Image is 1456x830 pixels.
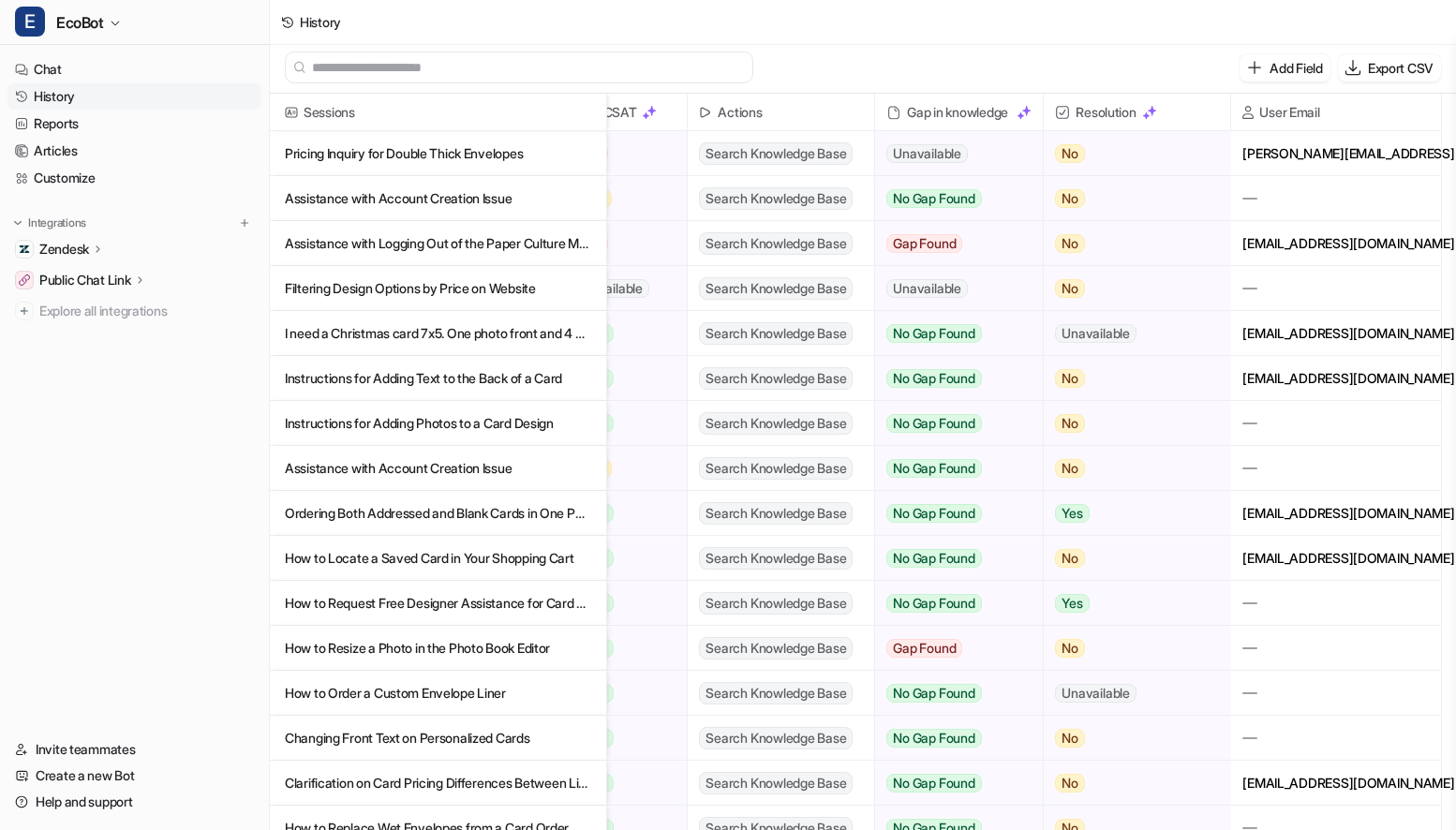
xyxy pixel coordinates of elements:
span: Unavailable [886,279,967,298]
p: Integrations [28,215,86,230]
p: Export CSV [1368,58,1434,78]
button: Export CSV [1338,54,1441,82]
span: Search Knowledge Base [699,772,853,794]
span: AI CSAT [564,94,679,131]
button: Great [557,716,676,761]
button: Great [557,356,676,401]
p: How to Resize a Photo in the Photo Book Editor [285,626,591,671]
span: Unavailable [1055,324,1136,343]
span: Search Knowledge Base [699,187,853,210]
span: Yes [1055,504,1089,523]
div: [EMAIL_ADDRESS][DOMAIN_NAME] [1231,536,1440,580]
button: No [1044,176,1215,221]
p: Add Field [1270,58,1322,78]
p: Ordering Both Addressed and Blank Cards in One Purchase [285,491,591,536]
span: No [1055,729,1085,748]
img: Public Chat Link [19,274,30,286]
p: I need a Christmas card 7x5. One photo front and 4 on the back with room for a few lines of text.... [285,311,591,356]
span: No [1055,414,1085,433]
span: No [1055,549,1085,568]
button: No Gap Found [875,536,1029,581]
span: Search Knowledge Base [699,682,853,704]
span: Search Knowledge Base [699,637,853,660]
span: Search Knowledge Base [699,367,853,390]
span: No Gap Found [886,459,981,478]
span: No Gap Found [886,549,981,568]
p: Pricing Inquiry for Double Thick Envelopes [285,131,591,176]
button: Great [557,491,676,536]
span: No [1055,459,1085,478]
button: No [1044,536,1215,581]
span: No [1055,279,1085,298]
span: Unavailable [568,279,648,298]
button: Great [557,536,676,581]
button: No Gap Found [875,401,1029,446]
p: Changing Front Text on Personalized Cards [285,716,591,761]
button: Good [557,176,676,221]
p: Instructions for Adding Photos to a Card Design [285,401,591,446]
div: [EMAIL_ADDRESS][DOMAIN_NAME] [1231,356,1440,400]
a: Articles [7,138,261,164]
button: No Gap Found [875,311,1029,356]
img: menu_add.svg [238,216,251,230]
button: No [1044,131,1215,176]
span: Search Knowledge Base [699,232,853,255]
button: No Gap Found [875,581,1029,626]
button: Add Field [1240,54,1330,82]
span: Search Knowledge Base [699,547,853,570]
div: [EMAIL_ADDRESS][DOMAIN_NAME] [1231,221,1440,265]
span: No Gap Found [886,729,981,748]
a: Chat [7,56,261,82]
button: Poor [557,221,676,266]
span: No [1055,639,1085,658]
span: No Gap Found [886,774,981,793]
span: No Gap Found [886,504,981,523]
h2: User Email [1259,94,1319,131]
button: No Gap Found [875,446,1029,491]
span: Search Knowledge Base [699,592,853,615]
button: Great [557,581,676,626]
a: Create a new Bot [7,763,261,789]
button: No Gap Found [875,176,1029,221]
button: Great [557,401,676,446]
div: [EMAIL_ADDRESS][DOMAIN_NAME] [1231,761,1440,805]
button: Great [557,626,676,671]
span: No [1055,774,1085,793]
span: Explore all integrations [39,296,254,326]
a: Reports [7,111,261,137]
p: Assistance with Logging Out of the Paper Culture Mobile App [285,221,591,266]
span: Search Knowledge Base [699,457,853,480]
button: No [1044,716,1215,761]
div: [PERSON_NAME][EMAIL_ADDRESS][PERSON_NAME][DOMAIN_NAME] [1231,131,1440,175]
span: Unavailable [1055,684,1136,703]
button: No Gap Found [875,671,1029,716]
span: Yes [1055,594,1089,613]
button: Yes [1044,491,1215,536]
p: Zendesk [39,240,89,259]
a: Help and support [7,789,261,815]
p: Clarification on Card Pricing Differences Between Listing and Product Page [285,761,591,806]
button: No [1044,401,1215,446]
span: No [1055,144,1085,163]
button: No Gap Found [875,491,1029,536]
span: Sessions [277,94,599,131]
h2: Actions [718,94,762,131]
img: expand menu [11,216,24,230]
a: Explore all integrations [7,298,261,324]
button: No [1044,446,1215,491]
button: No Gap Found [875,761,1029,806]
button: Great [557,761,676,806]
span: No Gap Found [886,324,981,343]
span: No [1055,234,1085,253]
span: No [1055,369,1085,388]
span: E [15,7,45,37]
span: Search Knowledge Base [699,277,853,300]
div: [EMAIL_ADDRESS][DOMAIN_NAME] [1231,491,1440,535]
span: Search Knowledge Base [699,727,853,749]
p: How to Order a Custom Envelope Liner [285,671,591,716]
p: How to Locate a Saved Card in Your Shopping Cart [285,536,591,581]
span: Gap Found [886,234,962,253]
span: Unavailable [886,144,967,163]
button: Yes [1044,581,1215,626]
